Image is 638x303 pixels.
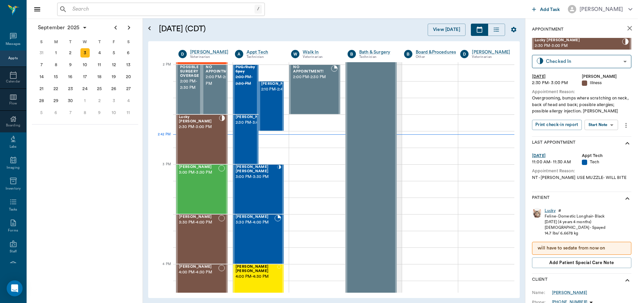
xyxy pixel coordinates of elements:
[532,159,582,165] div: 11:00 AM - 11:30 AM
[428,24,466,36] button: View [DATE]
[532,168,631,174] div: Appointment Reason:
[78,37,92,47] div: W
[532,74,582,80] div: [DATE]
[80,72,90,81] div: Wednesday, September 17, 2025
[190,54,228,60] div: Veterinarian
[580,5,623,13] div: [PERSON_NAME]
[66,84,75,93] div: Tuesday, September 23, 2025
[545,219,605,225] div: [DATE] (4 years 4 months)
[623,195,631,203] svg: show more
[37,108,46,117] div: Sunday, October 5, 2025
[176,214,228,264] div: NOT_CONFIRMED, 3:30 PM - 4:00 PM
[176,65,202,114] div: BOOKED, 2:00 PM - 2:30 PM
[532,139,576,147] p: Last Appointment
[236,65,255,74] span: PUG/Ruby Spay
[179,115,219,124] span: Lucky [PERSON_NAME]
[532,290,552,296] div: Name:
[416,54,456,60] div: Other
[535,43,622,49] span: 2:30 PM - 3:00 PM
[206,74,236,87] span: 2:00 PM - 2:30 PM
[109,48,119,58] div: Friday, September 5, 2025
[180,65,199,78] span: POSSIBLE SURGERY OVERAGE
[95,72,104,81] div: Thursday, September 18, 2025
[122,21,136,34] button: Next page
[233,164,284,214] div: CHECKED_IN, 3:00 PM - 3:30 PM
[235,50,243,58] div: A
[66,60,75,70] div: Tuesday, September 9, 2025
[179,215,218,219] span: [PERSON_NAME]
[8,228,18,233] div: Forms
[51,48,60,58] div: Monday, September 1, 2025
[623,22,636,35] button: close
[37,84,46,93] div: Sunday, September 21, 2025
[124,60,133,70] div: Saturday, September 13, 2025
[359,49,394,56] div: Bath & Surgery
[92,37,107,47] div: T
[51,96,60,105] div: Monday, September 29, 2025
[7,165,20,170] div: Imaging
[558,208,561,214] div: #
[416,49,456,56] a: Board &Procedures
[532,257,631,268] button: Add patient Special Care Note
[532,195,550,203] p: Patient
[180,78,199,91] span: 2:00 PM - 2:30 PM
[206,65,236,74] span: NO APPOINTMENT!
[51,84,60,93] div: Monday, September 22, 2025
[80,84,90,93] div: Wednesday, September 24, 2025
[10,144,17,149] div: Labs
[34,37,49,47] div: S
[51,60,60,70] div: Monday, September 8, 2025
[233,114,259,164] div: CHECKED_IN, 2:30 PM - 3:00 PM
[37,48,46,58] div: Sunday, August 31, 2025
[261,82,294,86] span: [PERSON_NAME]
[109,96,119,105] div: Friday, October 3, 2025
[179,169,218,176] span: 3:00 PM - 3:30 PM
[95,48,104,58] div: Thursday, September 4, 2025
[359,54,394,60] div: Technician
[291,50,299,58] div: W
[460,50,469,58] div: D
[95,84,104,93] div: Thursday, September 25, 2025
[303,49,338,56] a: Walk In
[190,49,228,56] a: [PERSON_NAME]
[154,261,171,277] div: 4 PM
[95,108,104,117] div: Thursday, October 9, 2025
[109,60,119,70] div: Friday, September 12, 2025
[236,115,269,119] span: [PERSON_NAME]
[538,245,626,252] p: will have to sedate from now on
[582,80,632,86] div: Illness
[529,3,563,15] button: Add Task
[247,54,281,60] div: Technician
[51,72,60,81] div: Monday, September 15, 2025
[532,89,631,95] div: Appointment Reason:
[109,21,122,34] button: Previous page
[582,159,632,165] div: Tech
[95,60,104,70] div: Thursday, September 11, 2025
[535,38,622,43] span: Lucky [PERSON_NAME]
[247,49,281,56] div: Appt Tech
[236,219,275,226] span: 3:30 PM - 4:00 PM
[532,175,631,181] div: NT -[PERSON_NAME] USE MUZZLE- WILL BITE
[545,214,605,219] div: Feline - Domestic Longhair - Black
[146,16,154,41] button: Open calendar
[6,42,21,47] div: Messages
[37,72,46,81] div: Sunday, September 14, 2025
[348,50,356,58] div: B
[552,290,587,296] div: [PERSON_NAME]
[255,5,262,14] div: /
[49,37,63,47] div: M
[545,208,556,214] a: Lucky
[31,3,44,16] button: Close drawer
[66,72,75,81] div: Tuesday, September 16, 2025
[107,37,121,47] div: F
[582,153,632,159] div: Appt Tech
[35,21,91,34] button: September2025
[159,24,314,34] h5: [DATE] (CDT)
[37,23,66,32] span: September
[179,165,218,169] span: [PERSON_NAME]
[179,269,218,276] span: 4:00 PM - 4:30 PM
[236,74,255,87] span: 2:00 PM - 2:30 PM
